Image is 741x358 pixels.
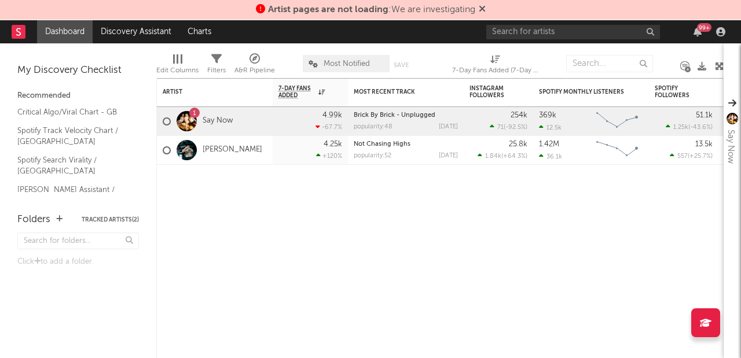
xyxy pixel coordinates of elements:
button: Tracked Artists(2) [82,217,139,223]
div: 369k [539,112,556,119]
span: 71 [497,124,504,131]
div: popularity: 52 [354,153,391,159]
button: Save [394,62,409,68]
div: 99 + [697,23,711,32]
div: [DATE] [439,124,458,130]
div: 4.99k [322,112,342,119]
a: Spotify Search Virality / [GEOGRAPHIC_DATA] [17,154,127,178]
div: Instagram Followers [469,85,510,99]
input: Search for folders... [17,232,139,249]
div: 1.42M [539,141,559,148]
div: 51.1k [696,112,713,119]
div: -67.7 % [316,123,342,131]
button: 99+ [694,27,702,36]
div: ( ) [490,123,527,131]
a: Dashboard [37,20,93,43]
input: Search for artists [486,25,660,39]
div: Recommended [17,89,139,103]
div: Brick By Brick - Unplugged [354,112,458,119]
span: 1.84k [485,153,501,160]
div: Click to add a folder. [17,255,139,269]
div: Artist [163,88,250,95]
a: [PERSON_NAME] Assistant / [GEOGRAPHIC_DATA] [17,183,127,207]
span: +25.7 % [689,153,711,160]
div: Filters [207,64,226,77]
div: A&R Pipeline [234,64,275,77]
div: A&R Pipeline [234,49,275,83]
a: Charts [179,20,219,43]
div: Edit Columns [156,64,199,77]
a: Critical Algo/Viral Chart - GB [17,106,127,119]
div: Edit Columns [156,49,199,83]
div: 254k [511,112,527,119]
div: [DATE] [439,153,458,159]
span: 557 [677,153,688,160]
a: Not Chasing Highs [354,141,410,147]
div: 4.25k [324,141,342,148]
span: Most Notified [324,60,370,68]
a: Brick By Brick - Unplugged [354,112,435,119]
div: 7-Day Fans Added (7-Day Fans Added) [452,49,539,83]
div: +120 % [316,152,342,160]
div: Most Recent Track [354,88,441,95]
div: Filters [207,49,226,83]
div: 36.1k [539,153,562,160]
span: : We are investigating [268,5,475,14]
a: [PERSON_NAME] [203,145,262,155]
div: popularity: 48 [354,124,392,130]
div: 12.5k [539,124,562,131]
span: Dismiss [479,5,486,14]
div: Not Chasing Highs [354,141,458,147]
span: +64.3 % [503,153,526,160]
div: Spotify Followers [655,85,695,99]
div: My Discovery Checklist [17,64,139,77]
a: Say Now [203,116,233,126]
span: -92.5 % [505,124,526,131]
div: 13.5k [695,141,713,148]
div: ( ) [666,123,713,131]
a: Discovery Assistant [93,20,179,43]
div: 7-Day Fans Added (7-Day Fans Added) [452,64,539,77]
div: 25.8k [509,141,527,148]
div: Say Now [724,130,738,164]
a: Spotify Track Velocity Chart / [GEOGRAPHIC_DATA] [17,124,127,148]
input: Search... [566,55,653,72]
div: Spotify Monthly Listeners [539,88,626,95]
div: Folders [17,213,50,227]
span: 7-Day Fans Added [278,85,316,99]
div: ( ) [478,152,527,160]
span: 1.25k [673,124,688,131]
span: Artist pages are not loading [268,5,388,14]
svg: Chart title [591,107,643,136]
span: -43.6 % [690,124,711,131]
svg: Chart title [591,136,643,165]
div: ( ) [670,152,713,160]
